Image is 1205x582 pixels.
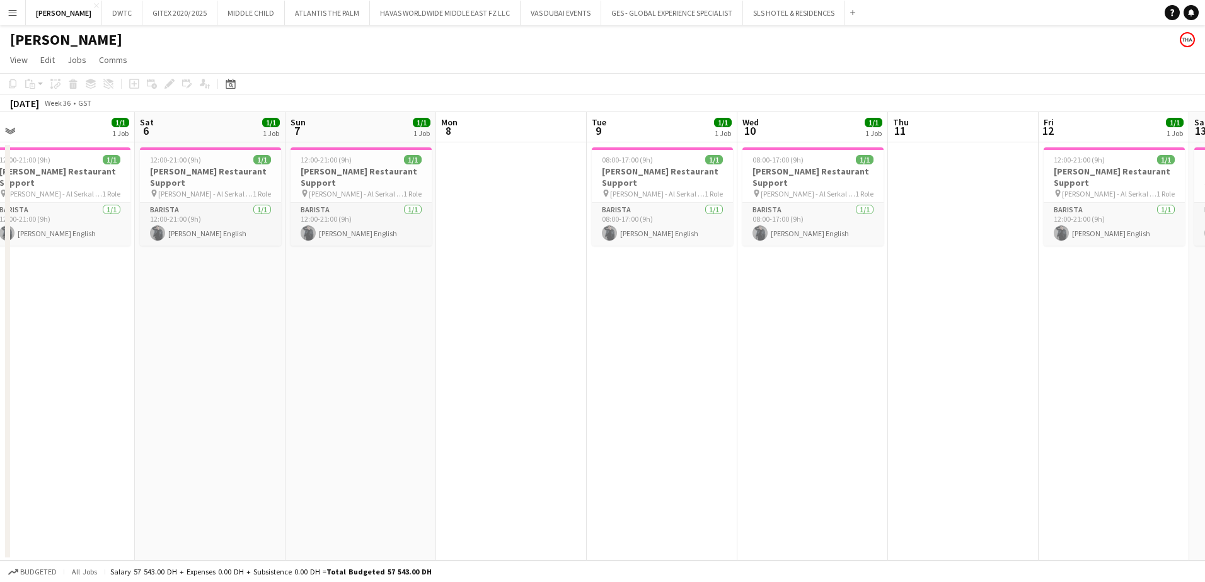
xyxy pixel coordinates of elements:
[42,98,73,108] span: Week 36
[10,54,28,66] span: View
[601,1,743,25] button: GES - GLOBAL EXPERIENCE SPECIALIST
[67,54,86,66] span: Jobs
[285,1,370,25] button: ATLANTIS THE PALM
[35,52,60,68] a: Edit
[142,1,217,25] button: GITEX 2020/ 2025
[521,1,601,25] button: VAS DUBAI EVENTS
[110,567,432,576] div: Salary 57 543.00 DH + Expenses 0.00 DH + Subsistence 0.00 DH =
[102,1,142,25] button: DWTC
[78,98,91,108] div: GST
[69,567,100,576] span: All jobs
[94,52,132,68] a: Comms
[6,565,59,579] button: Budgeted
[40,54,55,66] span: Edit
[326,567,432,576] span: Total Budgeted 57 543.00 DH
[5,52,33,68] a: View
[26,1,102,25] button: [PERSON_NAME]
[20,568,57,576] span: Budgeted
[10,97,39,110] div: [DATE]
[743,1,845,25] button: SLS HOTEL & RESIDENCES
[10,30,122,49] h1: [PERSON_NAME]
[217,1,285,25] button: MIDDLE CHILD
[1180,32,1195,47] app-user-avatar: THA_Sales Team
[370,1,521,25] button: HAVAS WORLDWIDE MIDDLE EAST FZ LLC
[99,54,127,66] span: Comms
[62,52,91,68] a: Jobs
